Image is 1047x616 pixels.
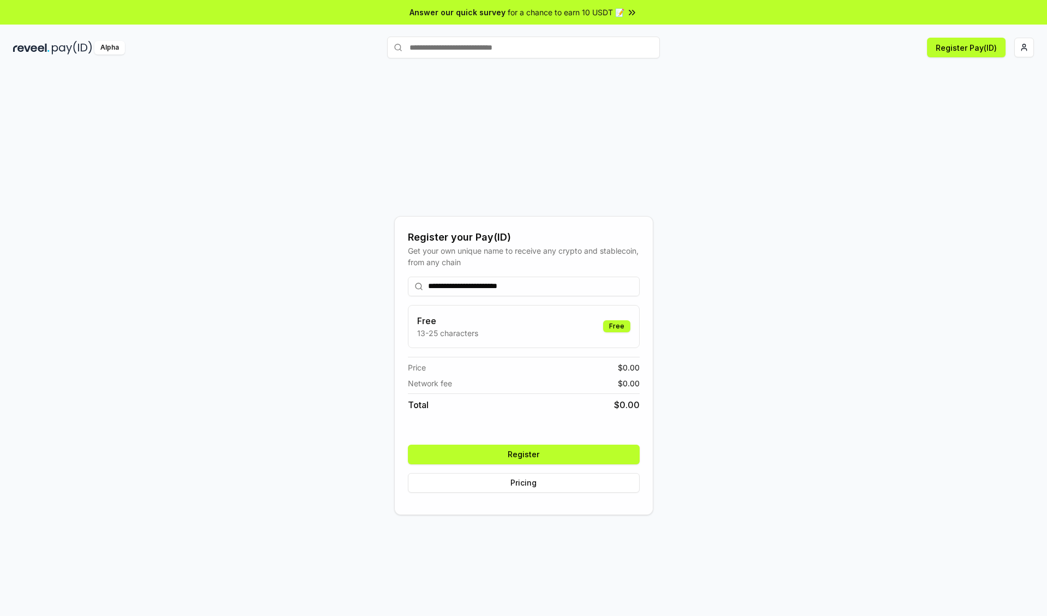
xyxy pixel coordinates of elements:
[417,314,478,327] h3: Free
[603,320,630,332] div: Free
[408,245,640,268] div: Get your own unique name to receive any crypto and stablecoin, from any chain
[13,41,50,55] img: reveel_dark
[408,230,640,245] div: Register your Pay(ID)
[408,378,452,389] span: Network fee
[408,398,429,411] span: Total
[408,362,426,373] span: Price
[618,378,640,389] span: $ 0.00
[408,473,640,493] button: Pricing
[614,398,640,411] span: $ 0.00
[618,362,640,373] span: $ 0.00
[417,327,478,339] p: 13-25 characters
[410,7,506,18] span: Answer our quick survey
[52,41,92,55] img: pay_id
[508,7,624,18] span: for a chance to earn 10 USDT 📝
[408,445,640,464] button: Register
[94,41,125,55] div: Alpha
[927,38,1006,57] button: Register Pay(ID)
